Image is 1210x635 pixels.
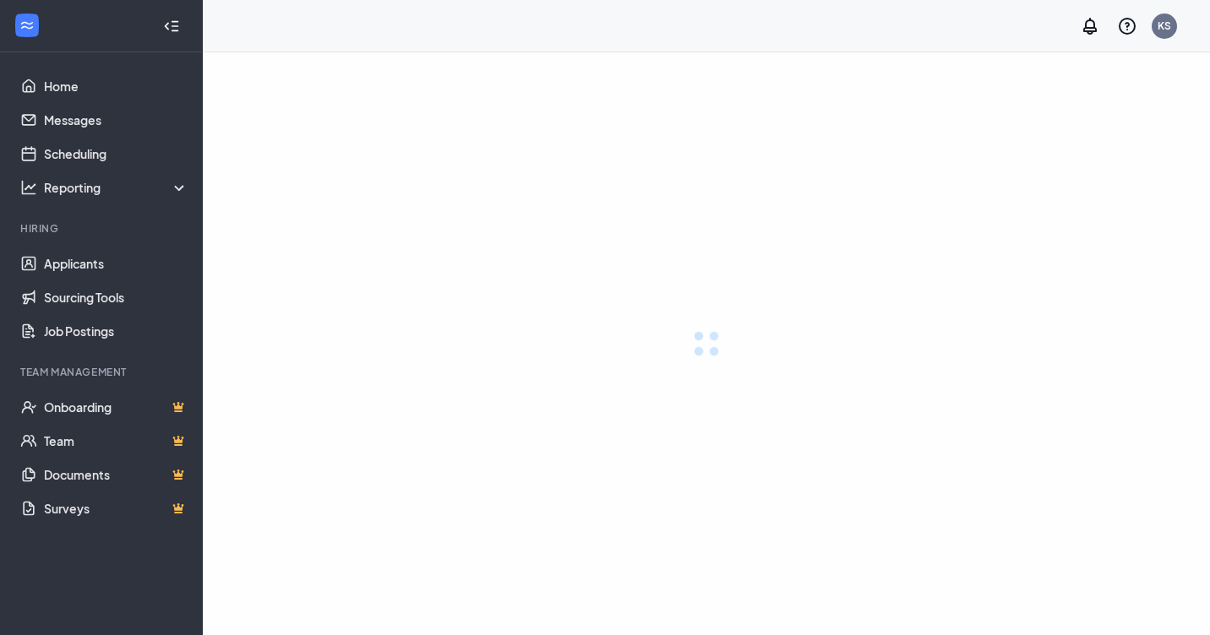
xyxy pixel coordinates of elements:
svg: Collapse [163,18,180,35]
div: KS [1158,19,1171,33]
a: DocumentsCrown [44,458,188,491]
a: SurveysCrown [44,491,188,525]
a: Messages [44,103,188,137]
svg: QuestionInfo [1117,16,1137,36]
svg: Analysis [20,179,37,196]
div: Team Management [20,365,185,379]
div: Hiring [20,221,185,236]
a: Home [44,69,188,103]
a: Applicants [44,247,188,280]
a: TeamCrown [44,424,188,458]
a: Scheduling [44,137,188,171]
div: Reporting [44,179,189,196]
a: OnboardingCrown [44,390,188,424]
svg: Notifications [1080,16,1100,36]
a: Job Postings [44,314,188,348]
svg: WorkstreamLogo [19,17,35,34]
a: Sourcing Tools [44,280,188,314]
